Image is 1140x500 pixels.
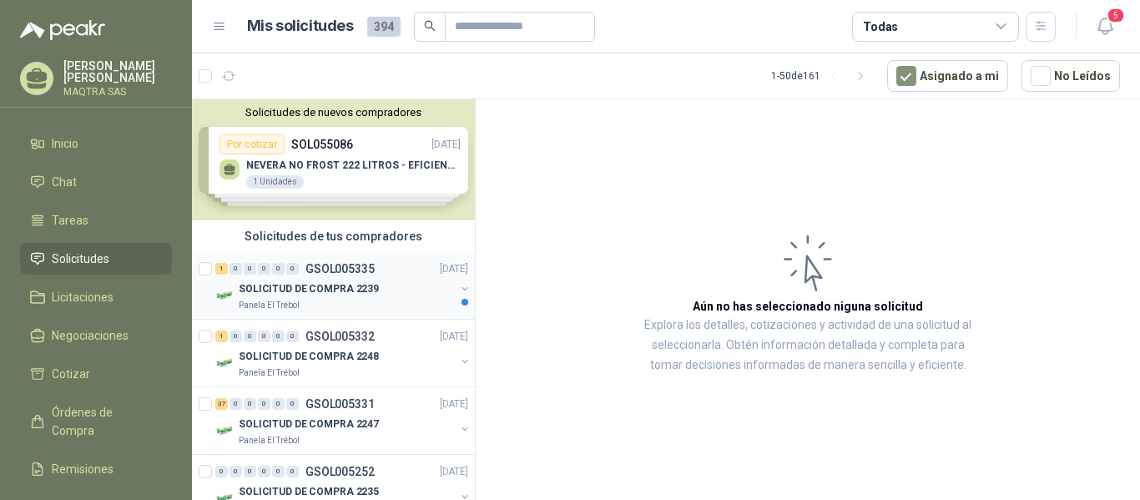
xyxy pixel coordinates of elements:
[272,331,285,342] div: 0
[286,331,299,342] div: 0
[1090,12,1120,42] button: 5
[215,331,228,342] div: 1
[367,17,401,37] span: 394
[52,211,88,230] span: Tareas
[215,421,235,441] img: Company Logo
[286,263,299,275] div: 0
[440,329,468,345] p: [DATE]
[440,396,468,412] p: [DATE]
[199,106,468,119] button: Solicitudes de nuevos compradores
[20,205,172,236] a: Tareas
[258,331,270,342] div: 0
[239,349,379,365] p: SOLICITUD DE COMPRA 2248
[215,466,228,477] div: 0
[643,316,973,376] p: Explora los detalles, cotizaciones y actividad de una solicitud al seleccionarla. Obtén informaci...
[305,398,375,410] p: GSOL005331
[215,398,228,410] div: 37
[52,460,113,478] span: Remisiones
[693,297,923,316] h3: Aún no has seleccionado niguna solicitud
[20,20,105,40] img: Logo peakr
[305,331,375,342] p: GSOL005332
[440,464,468,480] p: [DATE]
[272,466,285,477] div: 0
[20,358,172,390] a: Cotizar
[1021,60,1120,92] button: No Leídos
[20,128,172,159] a: Inicio
[440,261,468,277] p: [DATE]
[52,250,109,268] span: Solicitudes
[63,60,172,83] p: [PERSON_NAME] [PERSON_NAME]
[215,394,472,447] a: 37 0 0 0 0 0 GSOL005331[DATE] Company LogoSOLICITUD DE COMPRA 2247Panela El Trébol
[424,20,436,32] span: search
[239,366,300,380] p: Panela El Trébol
[239,299,300,312] p: Panela El Trébol
[215,326,472,380] a: 1 0 0 0 0 0 GSOL005332[DATE] Company LogoSOLICITUD DE COMPRA 2248Panela El Trébol
[20,166,172,198] a: Chat
[52,403,156,440] span: Órdenes de Compra
[192,220,475,252] div: Solicitudes de tus compradores
[863,18,898,36] div: Todas
[244,331,256,342] div: 0
[215,285,235,306] img: Company Logo
[247,14,354,38] h1: Mis solicitudes
[239,434,300,447] p: Panela El Trébol
[215,263,228,275] div: 1
[771,63,874,89] div: 1 - 50 de 161
[239,417,379,432] p: SOLICITUD DE COMPRA 2247
[230,398,242,410] div: 0
[258,398,270,410] div: 0
[52,173,77,191] span: Chat
[20,396,172,447] a: Órdenes de Compra
[20,320,172,351] a: Negociaciones
[305,466,375,477] p: GSOL005252
[258,466,270,477] div: 0
[20,453,172,485] a: Remisiones
[244,466,256,477] div: 0
[192,99,475,220] div: Solicitudes de nuevos compradoresPor cotizarSOL055086[DATE] NEVERA NO FROST 222 LITROS - EFICIENC...
[272,398,285,410] div: 0
[230,263,242,275] div: 0
[215,259,472,312] a: 1 0 0 0 0 0 GSOL005335[DATE] Company LogoSOLICITUD DE COMPRA 2239Panela El Trébol
[230,466,242,477] div: 0
[52,288,113,306] span: Licitaciones
[258,263,270,275] div: 0
[20,243,172,275] a: Solicitudes
[52,326,129,345] span: Negociaciones
[239,484,379,500] p: SOLICITUD DE COMPRA 2235
[272,263,285,275] div: 0
[1107,8,1125,23] span: 5
[52,134,78,153] span: Inicio
[887,60,1008,92] button: Asignado a mi
[52,365,90,383] span: Cotizar
[244,398,256,410] div: 0
[286,398,299,410] div: 0
[63,87,172,97] p: MAQTRA SAS
[305,263,375,275] p: GSOL005335
[286,466,299,477] div: 0
[230,331,242,342] div: 0
[215,353,235,373] img: Company Logo
[244,263,256,275] div: 0
[20,281,172,313] a: Licitaciones
[239,281,379,297] p: SOLICITUD DE COMPRA 2239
